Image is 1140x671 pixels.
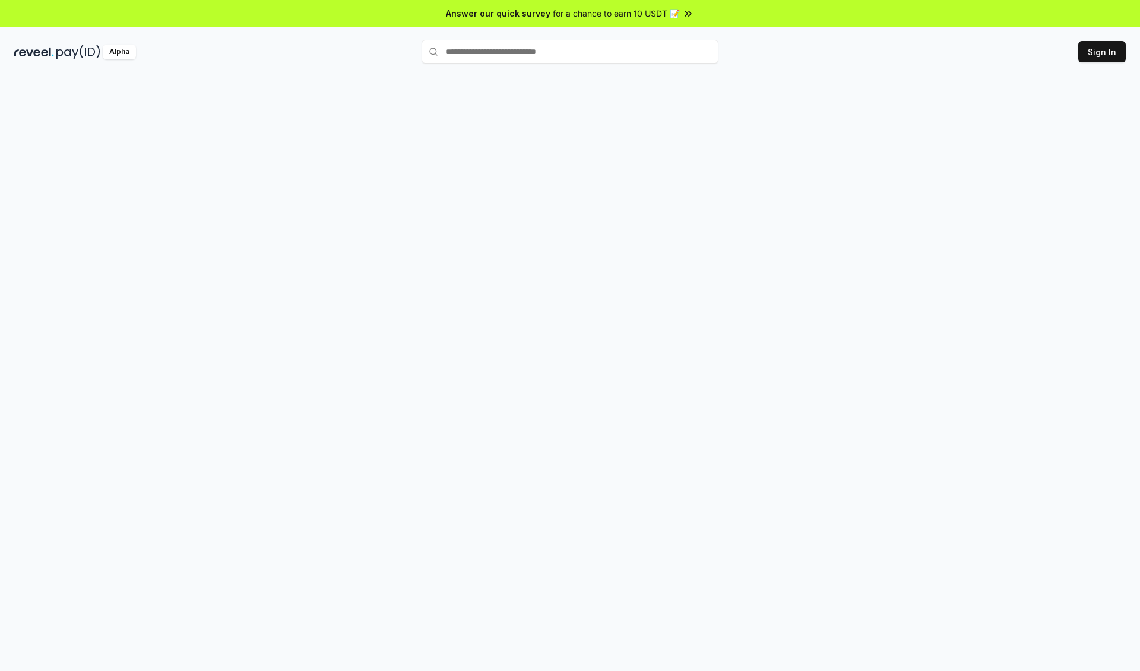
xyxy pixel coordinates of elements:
span: for a chance to earn 10 USDT 📝 [553,7,680,20]
span: Answer our quick survey [446,7,550,20]
div: Alpha [103,45,136,59]
img: pay_id [56,45,100,59]
img: reveel_dark [14,45,54,59]
button: Sign In [1078,41,1126,62]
